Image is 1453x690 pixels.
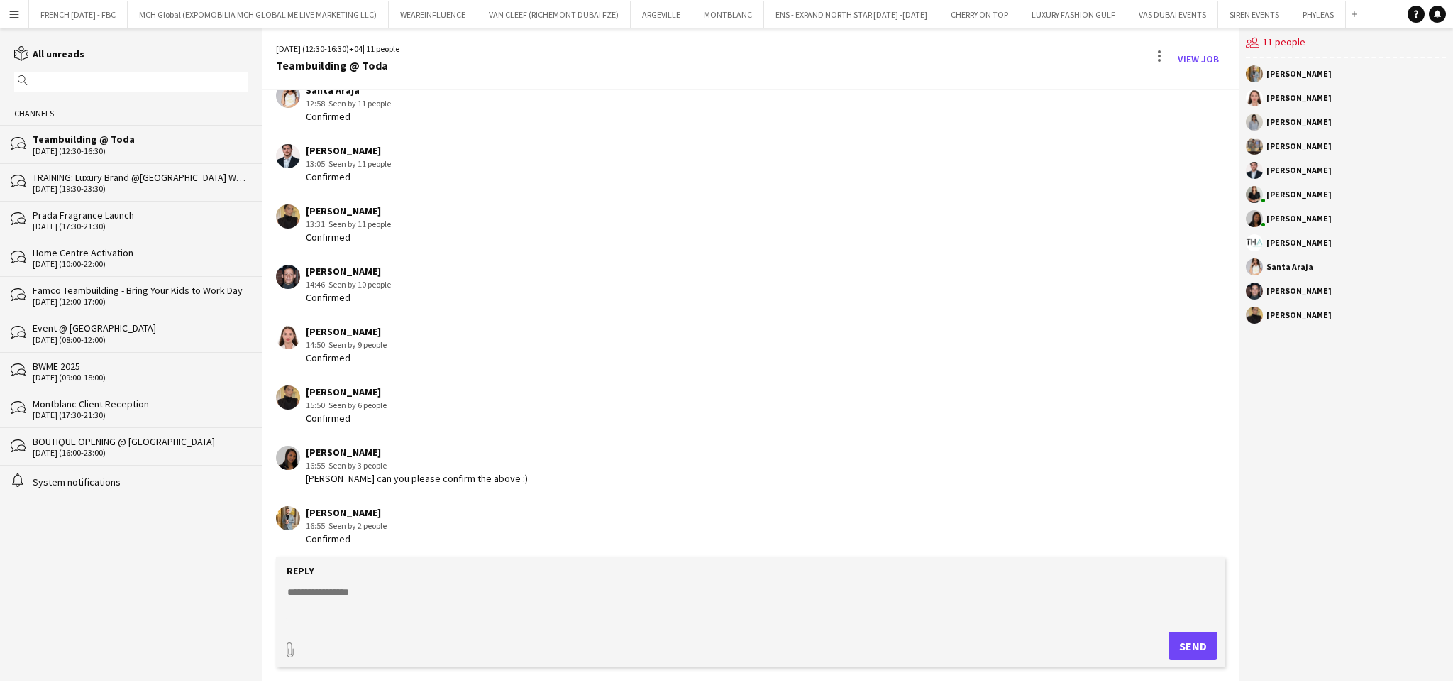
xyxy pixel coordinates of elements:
div: Prada Fragrance Launch [33,209,248,221]
div: Teambuilding @ Toda [276,59,399,72]
button: WEAREINFLUENCE [389,1,477,28]
div: [DATE] (17:30-21:30) [33,221,248,231]
div: [DATE] (12:30-16:30) [33,146,248,156]
a: All unreads [14,48,84,60]
button: PHYLEAS [1291,1,1346,28]
button: VAN CLEEF (RICHEMONT DUBAI FZE) [477,1,631,28]
div: [DATE] (12:00-17:00) [33,297,248,307]
div: Confirmed [306,412,387,425]
div: 14:50 [306,339,387,351]
div: [PERSON_NAME] [1266,118,1332,126]
div: Santa Araja [306,84,391,97]
label: Reply [287,564,314,577]
div: Santa Araja [1266,263,1313,271]
div: [PERSON_NAME] [1266,287,1332,295]
div: BOUTIQUE OPENING @ [GEOGRAPHIC_DATA] [33,435,248,448]
div: 16:55 [306,459,528,472]
div: [PERSON_NAME] [306,385,387,398]
div: 16:55 [306,520,387,532]
div: [PERSON_NAME] [306,446,528,459]
div: TRAINING: Luxury Brand @[GEOGRAPHIC_DATA] Watch Week 2025 [33,171,248,184]
div: [DATE] (09:00-18:00) [33,373,248,383]
div: [PERSON_NAME] [1266,214,1332,223]
button: MONTBLANC [692,1,764,28]
div: [PERSON_NAME] [1266,311,1332,319]
div: Teambuilding @ Toda [33,133,248,146]
div: Confirmed [306,291,391,304]
div: Home Centre Activation [33,246,248,259]
span: · Seen by 6 people [325,400,387,410]
div: 13:31 [306,218,391,231]
div: [PERSON_NAME] [306,325,387,338]
div: BWME 2025 [33,360,248,373]
div: [PERSON_NAME] [1266,166,1332,175]
button: VAS DUBAI EVENTS [1127,1,1218,28]
span: · Seen by 3 people [325,460,387,471]
div: [DATE] (10:00-22:00) [33,259,248,269]
button: LUXURY FASHION GULF [1020,1,1127,28]
button: FRENCH [DATE] - FBC [29,1,128,28]
button: MCH Global (EXPOMOBILIA MCH GLOBAL ME LIVE MARKETING LLC) [128,1,389,28]
div: [PERSON_NAME] [1266,239,1332,247]
div: 13:05 [306,158,391,170]
div: [PERSON_NAME] [306,144,391,157]
button: CHERRY ON TOP [939,1,1020,28]
div: Confirmed [306,351,387,364]
div: System notifications [33,476,248,488]
span: +04 [349,43,363,54]
span: · Seen by 11 people [325,219,391,229]
button: ARGEVILLE [631,1,692,28]
div: 12:58 [306,97,391,110]
span: · Seen by 9 people [325,339,387,350]
div: Montblanc Client Reception [33,398,248,410]
span: · Seen by 10 people [325,279,391,290]
div: 11 people [1246,28,1446,58]
div: [PERSON_NAME] [1266,190,1332,199]
a: View Job [1172,48,1225,70]
button: SIREN EVENTS [1218,1,1291,28]
span: · Seen by 11 people [325,98,391,109]
div: 15:50 [306,399,387,412]
button: ENS - EXPAND NORTH STAR [DATE] -[DATE] [764,1,939,28]
div: [PERSON_NAME] [1266,142,1332,150]
span: · Seen by 2 people [325,520,387,531]
div: [PERSON_NAME] [306,506,387,519]
div: 14:46 [306,278,391,291]
div: Confirmed [306,532,387,545]
div: Confirmed [306,231,391,243]
div: Event @ [GEOGRAPHIC_DATA] [33,322,248,334]
div: [DATE] (16:00-23:00) [33,448,248,458]
button: Send [1169,632,1217,660]
span: · Seen by 11 people [325,158,391,169]
div: [PERSON_NAME] [1266,70,1332,78]
div: [PERSON_NAME] [306,204,391,217]
div: [DATE] (08:00-12:00) [33,335,248,345]
div: [DATE] (19:30-23:30) [33,184,248,194]
div: [PERSON_NAME] can you please confirm the above :) [306,472,528,485]
div: Confirmed [306,110,391,123]
div: [PERSON_NAME] [306,265,391,278]
div: [DATE] (12:30-16:30) | 11 people [276,43,399,55]
div: Famco Teambuilding - Bring Your Kids to Work Day [33,284,248,297]
div: [DATE] (17:30-21:30) [33,410,248,420]
div: Confirmed [306,170,391,183]
div: [PERSON_NAME] [1266,94,1332,102]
